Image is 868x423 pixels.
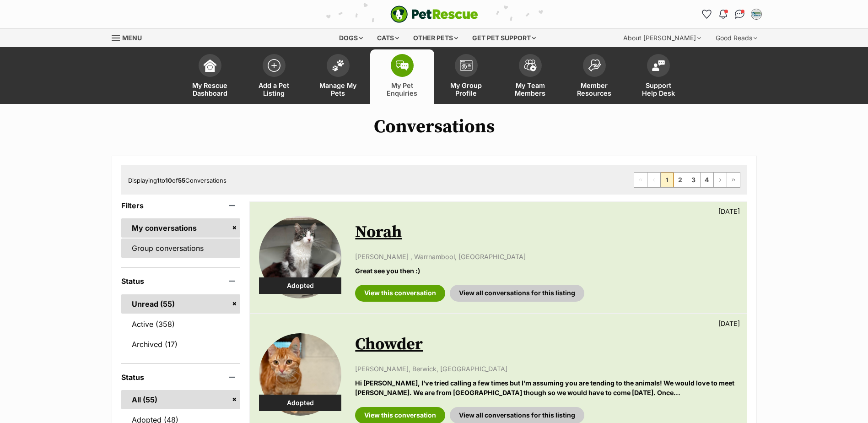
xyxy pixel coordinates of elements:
[450,285,584,301] a: View all conversations for this listing
[626,49,690,104] a: Support Help Desk
[466,29,542,47] div: Get pet support
[204,59,216,72] img: dashboard-icon-eb2f2d2d3e046f16d808141f083e7271f6b2e854fb5c12c21221c1fb7104beca.svg
[733,7,747,22] a: Conversations
[121,315,241,334] a: Active (358)
[524,60,537,71] img: team-members-icon-5396bd8760b3fe7c0b43da4ab00e1e3bb1a5d9ba89233759b79545d2d3fc5d0d.svg
[355,378,737,398] p: Hi [PERSON_NAME], I’ve tried calling a few times but I’m assuming you are tending to the animals!...
[259,333,341,416] img: Chowder
[661,173,674,187] span: Page 1
[355,252,737,261] p: [PERSON_NAME] , Warrnambool, [GEOGRAPHIC_DATA]
[674,173,687,187] a: Page 2
[259,216,341,298] img: Norah
[510,81,551,97] span: My Team Members
[355,285,445,301] a: View this conversation
[355,222,402,243] a: Norah
[121,335,241,354] a: Archived (17)
[716,7,731,22] button: Notifications
[727,173,740,187] a: Last page
[749,7,764,22] button: My account
[752,10,761,19] img: Matisse profile pic
[735,10,744,19] img: chat-41dd97257d64d25036548639549fe6c8038ab92f7586957e7f3b1b290dea8141.svg
[574,81,615,97] span: Member Resources
[259,277,341,294] div: Adopted
[718,206,740,216] p: [DATE]
[355,364,737,374] p: [PERSON_NAME], Berwick, [GEOGRAPHIC_DATA]
[652,60,665,71] img: help-desk-icon-fdf02630f3aa405de69fd3d07c3f3aa587a6932b1a1747fa1d2bba05be0121f9.svg
[647,173,660,187] span: Previous page
[121,294,241,314] a: Unread (55)
[396,60,409,70] img: pet-enquiries-icon-7e3ad2cf08bfb03b45e93fb7055b45f3efa6380592205ae92323e6603595dc1f.svg
[498,49,562,104] a: My Team Members
[122,34,142,42] span: Menu
[718,319,740,328] p: [DATE]
[355,266,737,276] p: Great see you then :)
[460,60,473,71] img: group-profile-icon-3fa3cf56718a62981997c0bc7e787c4b2cf8bcc04b72c1350f741eb67cf2f40e.svg
[189,81,231,97] span: My Rescue Dashboard
[634,173,647,187] span: First page
[253,81,295,97] span: Add a Pet Listing
[332,60,345,71] img: manage-my-pets-icon-02211641906a0b7f246fdf0571729dbe1e7629f14944591b6c1af311fb30b64b.svg
[390,5,478,23] a: PetRescue
[382,81,423,97] span: My Pet Enquiries
[390,5,478,23] img: logo-e224e6f780fb5917bec1dbf3a21bbac754714ae5b6737aabdf751b685950b380.svg
[157,177,160,184] strong: 1
[434,49,498,104] a: My Group Profile
[446,81,487,97] span: My Group Profile
[121,218,241,238] a: My conversations
[178,177,185,184] strong: 55
[318,81,359,97] span: Manage My Pets
[121,201,241,210] header: Filters
[687,173,700,187] a: Page 3
[165,177,172,184] strong: 10
[719,10,727,19] img: notifications-46538b983faf8c2785f20acdc204bb7945ddae34d4c08c2a6579f10ce5e182be.svg
[259,395,341,411] div: Adopted
[588,59,601,71] img: member-resources-icon-8e73f808a243e03378d46382f2149f9095a855e16c252ad45f914b54edf8863c.svg
[634,172,740,188] nav: Pagination
[638,81,679,97] span: Support Help Desk
[268,59,280,72] img: add-pet-listing-icon-0afa8454b4691262ce3f59096e99ab1cd57d4a30225e0717b998d2c9b9846f56.svg
[306,49,370,104] a: Manage My Pets
[370,49,434,104] a: My Pet Enquiries
[700,7,764,22] ul: Account quick links
[333,29,369,47] div: Dogs
[562,49,626,104] a: Member Resources
[121,373,241,381] header: Status
[121,277,241,285] header: Status
[112,29,148,45] a: Menu
[617,29,707,47] div: About [PERSON_NAME]
[128,177,226,184] span: Displaying to of Conversations
[701,173,713,187] a: Page 4
[714,173,727,187] a: Next page
[371,29,405,47] div: Cats
[700,7,714,22] a: Favourites
[121,390,241,409] a: All (55)
[121,239,241,258] a: Group conversations
[709,29,764,47] div: Good Reads
[355,334,423,355] a: Chowder
[178,49,242,104] a: My Rescue Dashboard
[242,49,306,104] a: Add a Pet Listing
[407,29,464,47] div: Other pets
